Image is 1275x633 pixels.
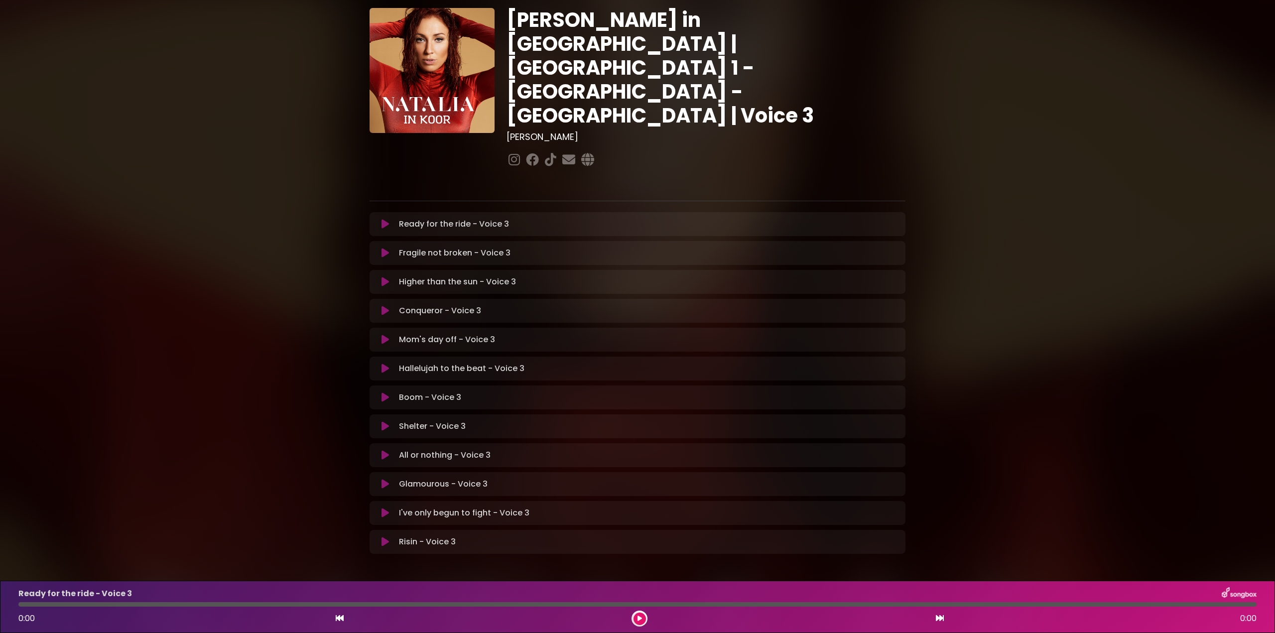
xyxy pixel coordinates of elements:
h1: [PERSON_NAME] in [GEOGRAPHIC_DATA] | [GEOGRAPHIC_DATA] 1 - [GEOGRAPHIC_DATA] - [GEOGRAPHIC_DATA] ... [507,8,905,127]
h3: [PERSON_NAME] [507,131,905,142]
p: Glamourous - Voice 3 [399,478,488,490]
p: Mom's day off - Voice 3 [399,334,495,346]
p: Fragile not broken - Voice 3 [399,247,510,259]
img: YTVS25JmS9CLUqXqkEhs [370,8,495,133]
p: All or nothing - Voice 3 [399,449,491,461]
p: Hallelujah to the beat - Voice 3 [399,363,524,375]
img: songbox-logo-white.png [1222,587,1257,600]
p: Ready for the ride - Voice 3 [18,588,132,600]
p: Conqueror - Voice 3 [399,305,481,317]
p: Risin - Voice 3 [399,536,456,548]
p: Shelter - Voice 3 [399,420,466,432]
p: Ready for the ride - Voice 3 [399,218,509,230]
p: Boom - Voice 3 [399,391,461,403]
p: I've only begun to fight - Voice 3 [399,507,529,519]
p: Higher than the sun - Voice 3 [399,276,516,288]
